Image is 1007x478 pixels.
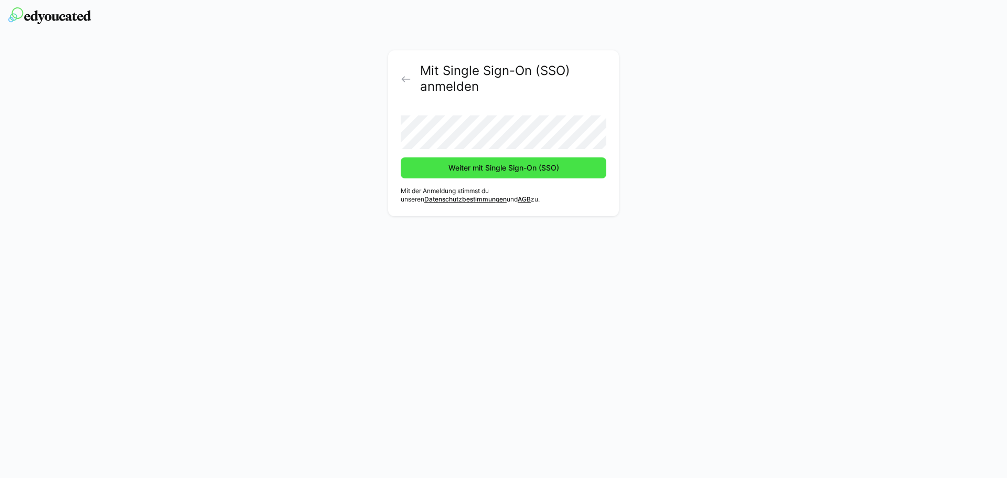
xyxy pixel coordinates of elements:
[518,195,531,203] a: AGB
[8,7,91,24] img: edyoucated
[420,63,606,94] h2: Mit Single Sign-On (SSO) anmelden
[401,187,606,204] p: Mit der Anmeldung stimmst du unseren und zu.
[401,157,606,178] button: Weiter mit Single Sign-On (SSO)
[447,163,561,173] span: Weiter mit Single Sign-On (SSO)
[424,195,507,203] a: Datenschutzbestimmungen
